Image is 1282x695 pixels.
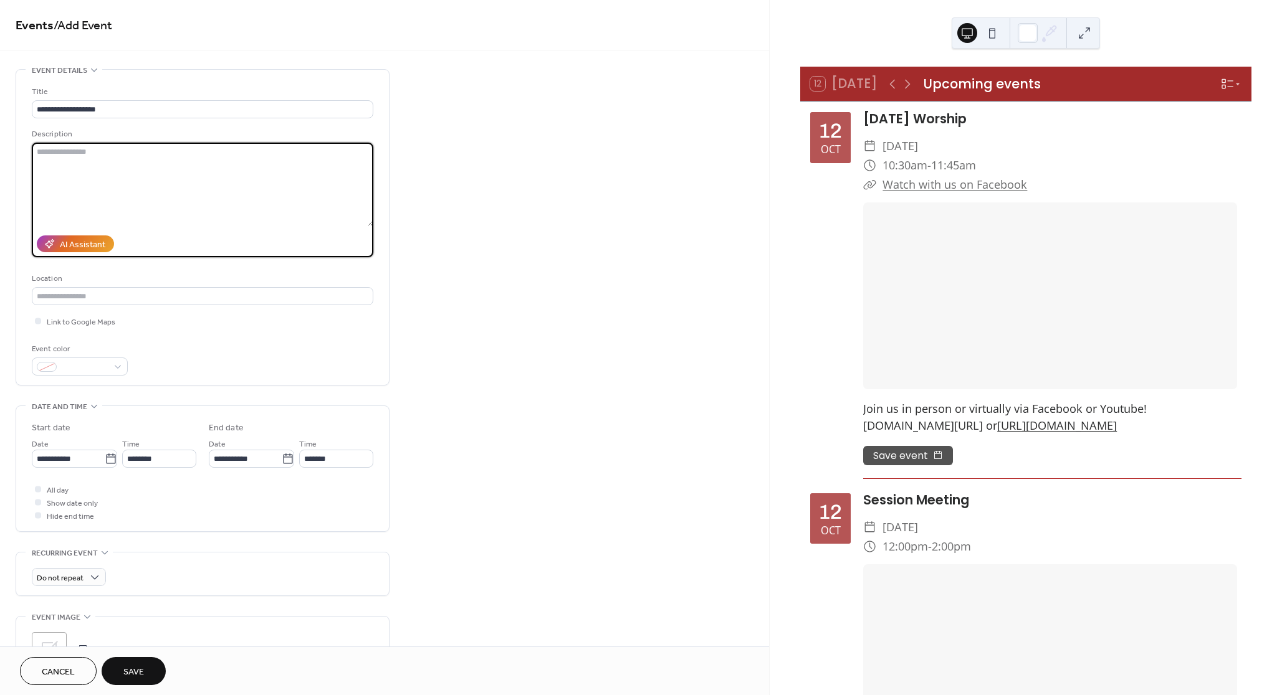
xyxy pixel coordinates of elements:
span: 11:45am [931,156,976,175]
button: Cancel [20,657,97,685]
span: Recurring event [32,547,98,560]
span: 10:30am [883,156,927,175]
span: Event image [32,611,80,624]
div: Location [32,272,371,285]
button: Save [102,657,166,685]
span: - [928,537,932,556]
span: Time [122,438,140,451]
div: AI Assistant [60,239,105,252]
span: [DATE] [883,518,918,537]
span: All day [47,484,69,497]
div: ​ [863,175,876,194]
span: Show date only [47,497,98,510]
a: Watch with us on Facebook [883,177,1027,192]
div: ​ [863,537,876,556]
a: Events [16,14,54,38]
div: Description [32,128,371,141]
div: Oct [821,526,841,536]
div: Join us in person or virtually via Facebook or Youtube! [DOMAIN_NAME][URL] or [863,400,1241,435]
span: Link to Google Maps [47,316,115,329]
div: Title [32,85,371,98]
div: ​ [863,518,876,537]
button: AI Assistant [37,235,114,252]
div: Start date [32,422,70,435]
span: Date and time [32,400,87,414]
div: Event color [32,343,125,356]
span: Hide end time [47,510,94,523]
a: [URL][DOMAIN_NAME] [997,418,1117,433]
div: Oct [821,144,841,154]
span: Save [123,666,144,679]
div: ​ [863,136,876,156]
button: Save event [863,446,953,465]
div: ​ [863,156,876,175]
div: ; [32,632,67,667]
div: Upcoming events [923,74,1041,93]
span: Cancel [42,666,75,679]
span: Time [299,438,317,451]
span: Date [209,438,226,451]
span: 2:00pm [932,537,971,556]
div: 12 [819,502,842,522]
span: Do not repeat [37,571,84,585]
span: - [927,156,931,175]
div: Session Meeting [863,490,1241,509]
span: Date [32,438,49,451]
span: Event details [32,64,87,77]
span: 12:00pm [883,537,928,556]
div: 12 [819,121,842,141]
div: End date [209,422,244,435]
a: [DATE] Worship [863,110,967,128]
span: / Add Event [54,14,112,38]
span: [DATE] [883,136,918,156]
